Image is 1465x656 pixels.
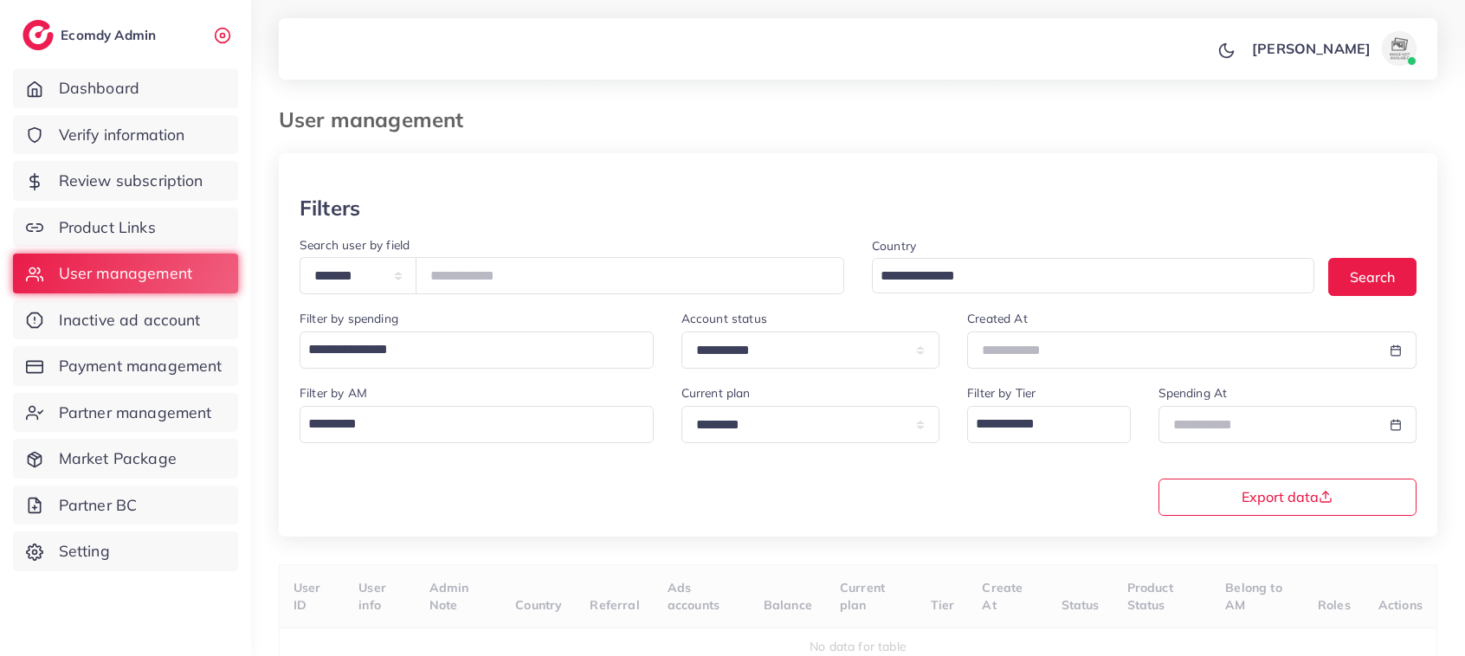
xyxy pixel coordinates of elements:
a: Setting [13,531,238,571]
a: Dashboard [13,68,238,108]
span: Review subscription [59,170,203,192]
input: Search for option [874,263,1292,290]
div: Search for option [300,406,654,443]
label: Current plan [681,384,751,402]
span: Product Links [59,216,156,239]
p: [PERSON_NAME] [1252,38,1371,59]
a: Payment management [13,346,238,386]
div: Search for option [967,406,1130,443]
a: Market Package [13,439,238,479]
a: Review subscription [13,161,238,201]
label: Account status [681,310,767,327]
a: User management [13,254,238,293]
h3: Filters [300,196,360,221]
button: Search [1328,258,1417,295]
span: Partner BC [59,494,138,517]
span: Payment management [59,355,223,377]
span: Dashboard [59,77,139,100]
h3: User management [279,107,477,132]
span: Inactive ad account [59,309,201,331]
a: Partner BC [13,486,238,525]
a: Verify information [13,115,238,155]
label: Search user by field [300,236,410,254]
input: Search for option [302,409,631,439]
label: Created At [967,310,1028,327]
div: Search for option [300,331,654,369]
a: logoEcomdy Admin [23,20,160,50]
a: Product Links [13,208,238,248]
a: [PERSON_NAME]avatar [1242,31,1423,66]
img: avatar [1382,31,1417,66]
a: Partner management [13,393,238,433]
span: Partner management [59,402,212,424]
span: Market Package [59,447,177,470]
label: Filter by AM [300,384,367,402]
label: Spending At [1158,384,1228,402]
span: Export data [1242,490,1333,504]
label: Filter by spending [300,310,398,327]
a: Inactive ad account [13,300,238,340]
h2: Ecomdy Admin [61,27,160,43]
span: Setting [59,540,110,563]
label: Filter by Tier [967,384,1036,402]
input: Search for option [302,335,631,364]
span: Verify information [59,124,185,146]
img: logo [23,20,54,50]
span: User management [59,262,192,285]
button: Export data [1158,479,1417,516]
label: Country [872,237,916,254]
div: Search for option [872,258,1314,293]
input: Search for option [970,409,1107,439]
